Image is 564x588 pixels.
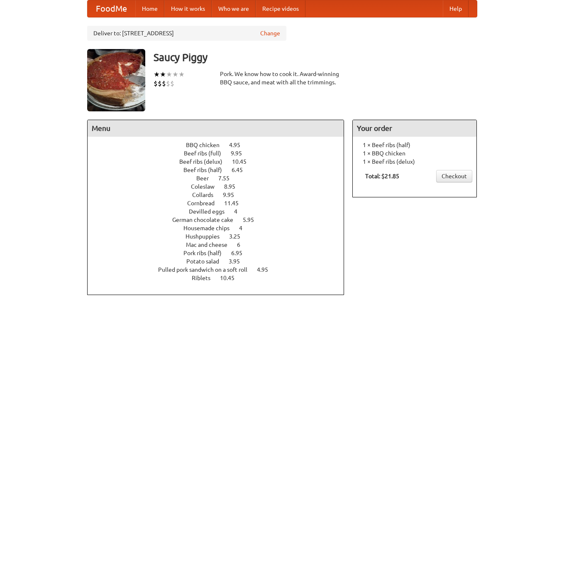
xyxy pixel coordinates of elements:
[186,233,256,240] a: Hushpuppies 3.25
[257,266,276,273] span: 4.95
[158,266,256,273] span: Pulled pork sandwich on a soft roll
[192,275,250,281] a: Riblets 10.45
[172,70,178,79] li: ★
[220,70,344,86] div: Pork. We know how to cook it. Award-winning BBQ sauce, and meat with all the trimmings.
[88,120,344,137] h4: Menu
[353,120,476,137] h4: Your order
[357,141,472,149] li: 1 × Beef ribs (half)
[231,150,250,157] span: 9.95
[179,158,231,165] span: Beef ribs (delux)
[443,0,469,17] a: Help
[183,167,230,173] span: Beef ribs (half)
[357,157,472,166] li: 1 × Beef ribs (delux)
[232,167,251,173] span: 6.45
[87,26,286,41] div: Deliver to: [STREET_ADDRESS]
[196,175,217,182] span: Beer
[154,49,477,66] h3: Saucy Piggy
[172,217,242,223] span: German chocolate cake
[186,241,236,248] span: Mac and cheese
[189,208,253,215] a: Devilled eggs 4
[220,275,243,281] span: 10.45
[184,150,230,157] span: Beef ribs (full)
[158,266,283,273] a: Pulled pork sandwich on a soft roll 4.95
[183,225,238,231] span: Housemade chips
[186,142,228,148] span: BBQ chicken
[170,79,174,88] li: $
[223,192,242,198] span: 9.95
[192,192,249,198] a: Collards 9.95
[229,258,248,265] span: 3.95
[179,158,262,165] a: Beef ribs (delux) 10.45
[231,250,251,256] span: 6.95
[191,183,251,190] a: Coleslaw 8.95
[196,175,245,182] a: Beer 7.55
[436,170,472,182] a: Checkout
[183,167,258,173] a: Beef ribs (half) 6.45
[186,241,256,248] a: Mac and cheese 6
[357,149,472,157] li: 1 × BBQ chicken
[160,70,166,79] li: ★
[154,70,160,79] li: ★
[164,0,212,17] a: How it works
[166,79,170,88] li: $
[224,183,244,190] span: 8.95
[135,0,164,17] a: Home
[256,0,305,17] a: Recipe videos
[154,79,158,88] li: $
[186,233,228,240] span: Hushpuppies
[184,150,257,157] a: Beef ribs (full) 9.95
[186,258,227,265] span: Potato salad
[183,250,258,256] a: Pork ribs (half) 6.95
[212,0,256,17] a: Who we are
[243,217,262,223] span: 5.95
[229,233,249,240] span: 3.25
[186,258,255,265] a: Potato salad 3.95
[187,200,254,207] a: Cornbread 11.45
[239,225,251,231] span: 4
[183,225,258,231] a: Housemade chips 4
[158,79,162,88] li: $
[218,175,238,182] span: 7.55
[192,192,222,198] span: Collards
[87,49,145,111] img: angular.jpg
[234,208,246,215] span: 4
[187,200,223,207] span: Cornbread
[224,200,247,207] span: 11.45
[166,70,172,79] li: ★
[162,79,166,88] li: $
[365,173,399,180] b: Total: $21.85
[191,183,223,190] span: Coleslaw
[232,158,255,165] span: 10.45
[88,0,135,17] a: FoodMe
[186,142,256,148] a: BBQ chicken 4.95
[192,275,219,281] span: Riblets
[183,250,230,256] span: Pork ribs (half)
[237,241,249,248] span: 6
[172,217,269,223] a: German chocolate cake 5.95
[189,208,233,215] span: Devilled eggs
[178,70,185,79] li: ★
[229,142,249,148] span: 4.95
[260,29,280,37] a: Change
